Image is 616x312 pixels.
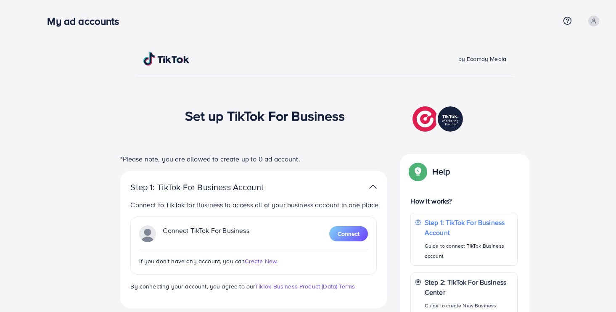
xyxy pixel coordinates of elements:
h3: My ad accounts [47,15,126,27]
p: Help [432,167,450,177]
span: by Ecomdy Media [458,55,506,63]
p: Step 1: TikTok For Business Account [130,182,290,192]
img: Popup guide [410,164,426,179]
p: Step 1: TikTok For Business Account [425,217,513,238]
p: How it works? [410,196,517,206]
p: Step 2: TikTok For Business Center [425,277,513,297]
img: TikTok [143,52,190,66]
img: TikTok partner [412,104,465,134]
p: *Please note, you are allowed to create up to 0 ad account. [120,154,387,164]
h1: Set up TikTok For Business [185,108,345,124]
p: Guide to connect TikTok Business account [425,241,513,261]
img: TikTok partner [369,181,377,193]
